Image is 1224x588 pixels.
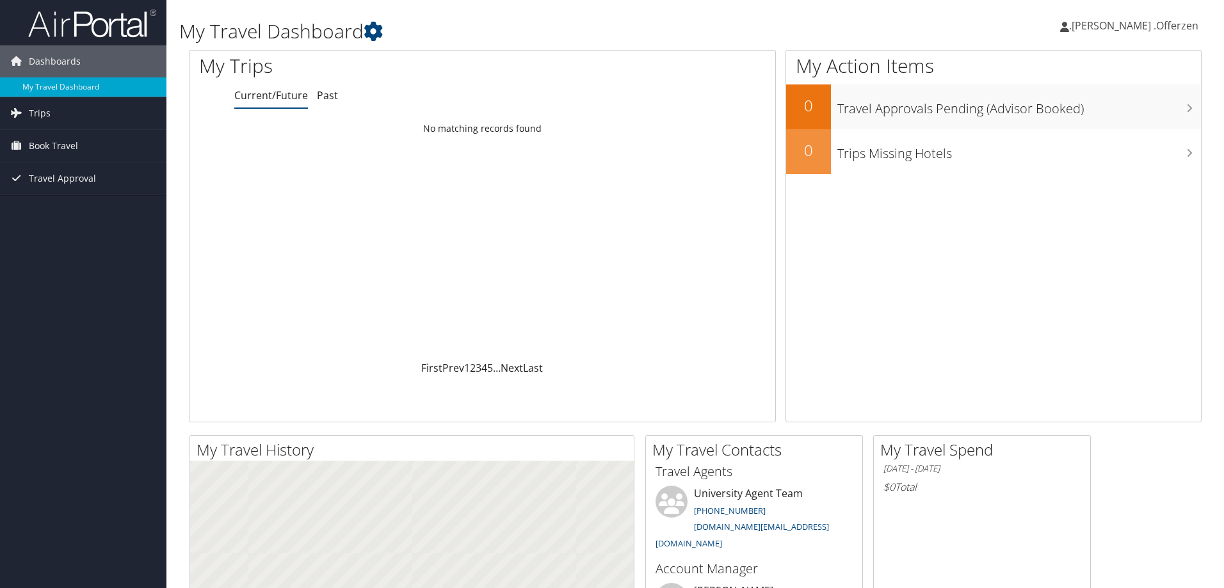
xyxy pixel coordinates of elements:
span: … [493,361,501,375]
a: 0Trips Missing Hotels [786,129,1201,174]
h1: My Travel Dashboard [179,18,867,45]
a: Past [317,88,338,102]
h3: Trips Missing Hotels [837,138,1201,163]
td: No matching records found [189,117,775,140]
li: University Agent Team [649,486,859,554]
h2: My Travel History [197,439,634,461]
h2: 0 [786,95,831,116]
a: Next [501,361,523,375]
img: airportal-logo.png [28,8,156,38]
a: First [421,361,442,375]
a: Last [523,361,543,375]
span: Travel Approval [29,163,96,195]
h2: My Travel Spend [880,439,1090,461]
h2: 0 [786,139,831,161]
span: $0 [883,480,895,494]
a: 0Travel Approvals Pending (Advisor Booked) [786,84,1201,129]
a: 3 [476,361,481,375]
a: 1 [464,361,470,375]
a: 5 [487,361,493,375]
a: 2 [470,361,476,375]
span: Book Travel [29,130,78,162]
h3: Account Manager [656,560,853,578]
span: Dashboards [29,45,81,77]
h1: My Action Items [786,52,1201,79]
a: .[PERSON_NAME] .Offerzen [1060,6,1211,45]
span: .[PERSON_NAME] .Offerzen [1069,19,1198,33]
h6: [DATE] - [DATE] [883,463,1081,475]
a: [DOMAIN_NAME][EMAIL_ADDRESS][DOMAIN_NAME] [656,521,829,549]
h6: Total [883,480,1081,494]
a: Prev [442,361,464,375]
span: Trips [29,97,51,129]
a: [PHONE_NUMBER] [694,505,766,516]
h1: My Trips [199,52,522,79]
a: Current/Future [234,88,308,102]
h2: My Travel Contacts [652,439,862,461]
h3: Travel Approvals Pending (Advisor Booked) [837,93,1201,118]
h3: Travel Agents [656,463,853,481]
a: 4 [481,361,487,375]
